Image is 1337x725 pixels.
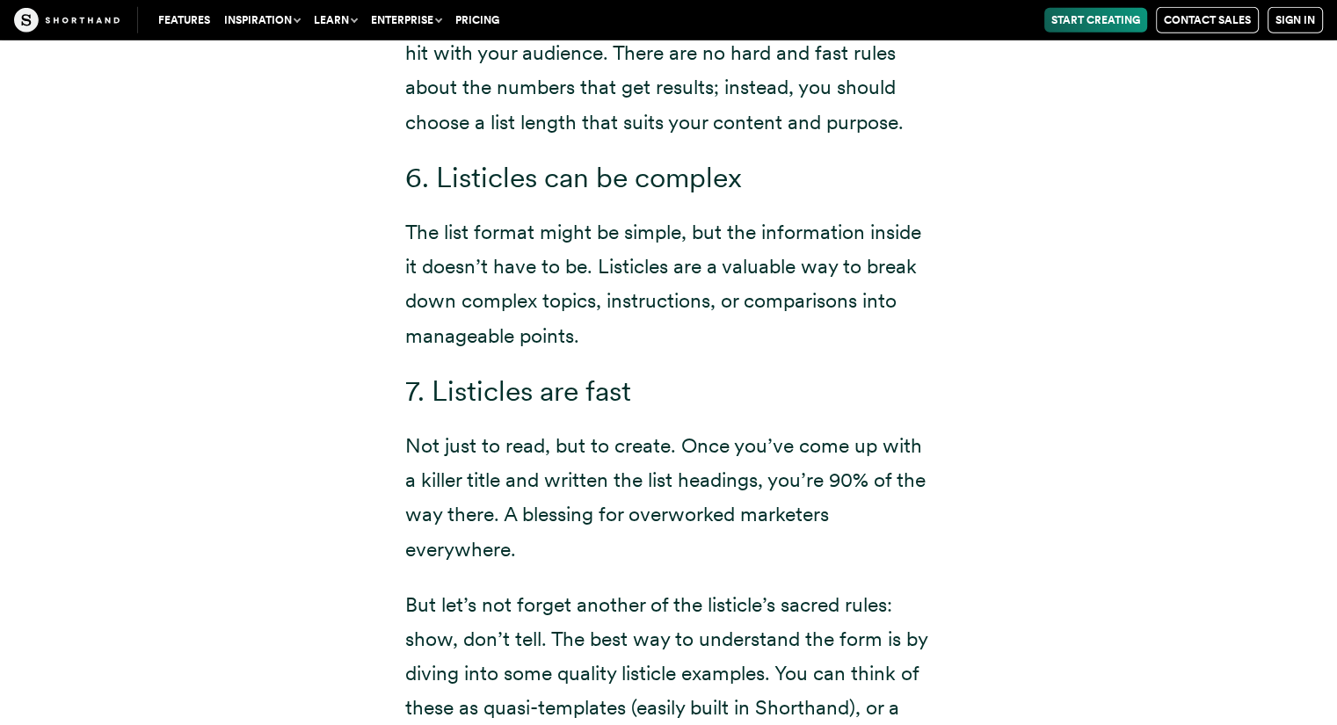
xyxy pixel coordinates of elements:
p: The list format might be simple, but the information inside it doesn’t have to be. Listicles are ... [405,215,933,352]
a: Pricing [448,8,506,33]
img: The Craft [14,8,120,33]
a: Start Creating [1044,8,1147,33]
a: Features [151,8,217,33]
p: Not just to read, but to create. Once you’ve come up with a killer title and written the list hea... [405,429,933,566]
a: Contact Sales [1156,7,1259,33]
p: Anything from three list items to three hundred can be a hit with your audience. There are no har... [405,2,933,139]
h3: 7. Listicles are fast [405,374,933,409]
h3: 6. Listicles can be complex [405,161,933,195]
button: Learn [307,8,364,33]
a: Sign in [1268,7,1323,33]
button: Enterprise [364,8,448,33]
button: Inspiration [217,8,307,33]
